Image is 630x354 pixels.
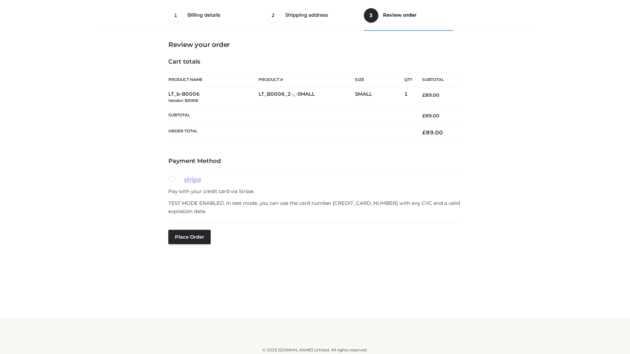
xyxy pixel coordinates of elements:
[168,87,259,108] td: LT_b-B0006
[168,124,412,141] th: Order Total
[422,113,425,119] span: £
[168,199,462,216] p: TEST MODE ENABLED. In test mode, you can use the card number [CREDIT_CARD_NUMBER] with any CVC an...
[97,347,533,353] div: © 2025 [DOMAIN_NAME] Limited. All rights reserved.
[422,129,443,136] bdi: 89.00
[412,72,462,87] th: Subtotal
[168,158,462,165] h4: Payment Method
[422,92,425,98] span: £
[168,72,259,87] th: Product Name
[168,187,462,196] p: Pay with your credit card via Stripe.
[259,72,355,87] th: Product #
[422,113,439,119] bdi: 89.00
[168,58,462,66] h4: Cart totals
[168,230,211,244] button: Place order
[259,87,355,108] td: LT_B0006_2-_-SMALL
[355,72,401,87] th: Size
[404,87,412,108] td: 1
[404,72,412,87] th: Qty
[422,92,439,98] bdi: 89.00
[168,41,462,49] h3: Review your order
[168,98,198,103] small: Vendor: B0006
[168,108,412,124] th: Subtotal
[422,129,426,136] span: £
[355,87,404,108] td: SMALL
